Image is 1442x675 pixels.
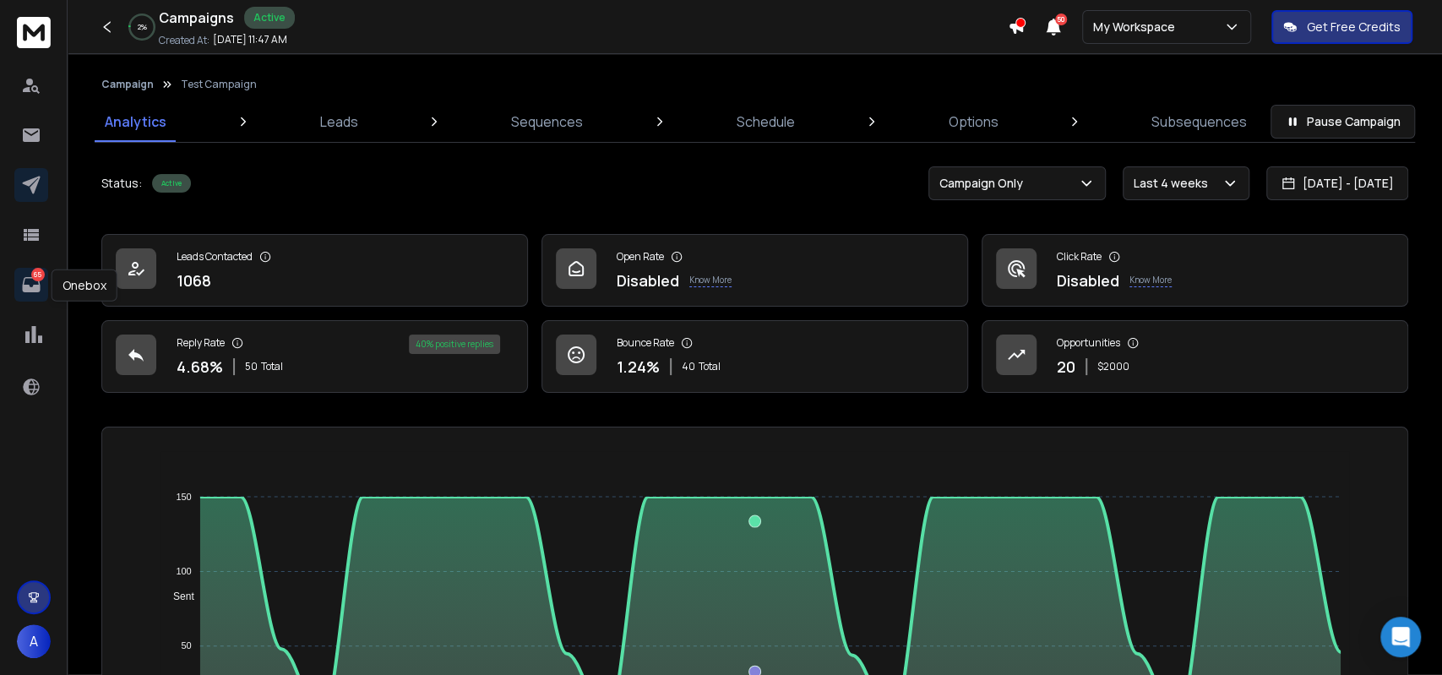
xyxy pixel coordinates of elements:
[101,320,528,393] a: Reply Rate4.68%50Total40% positive replies
[177,336,225,350] p: Reply Rate
[1057,269,1119,292] p: Disabled
[541,320,968,393] a: Bounce Rate1.24%40Total
[699,360,721,373] span: Total
[310,101,368,142] a: Leads
[17,624,51,658] button: A
[1134,175,1215,192] p: Last 4 weeks
[159,8,234,28] h1: Campaigns
[95,101,177,142] a: Analytics
[982,320,1408,393] a: Opportunities20$2000
[1093,19,1182,35] p: My Workspace
[501,101,593,142] a: Sequences
[181,640,191,651] tspan: 50
[982,234,1408,307] a: Click RateDisabledKnow More
[617,269,679,292] p: Disabled
[176,566,191,576] tspan: 100
[1151,112,1247,132] p: Subsequences
[320,112,358,132] p: Leads
[52,269,117,302] div: Onebox
[177,269,211,292] p: 1068
[948,112,998,132] p: Options
[181,78,257,91] p: Test Campaign
[31,268,45,281] p: 65
[1055,14,1067,25] span: 50
[617,355,660,378] p: 1.24 %
[14,268,48,302] a: 65
[1271,10,1412,44] button: Get Free Credits
[938,101,1008,142] a: Options
[511,112,583,132] p: Sequences
[617,336,674,350] p: Bounce Rate
[244,7,295,29] div: Active
[1141,101,1257,142] a: Subsequences
[177,355,223,378] p: 4.68 %
[245,360,258,373] span: 50
[161,591,194,602] span: Sent
[101,78,154,91] button: Campaign
[726,101,805,142] a: Schedule
[1097,360,1129,373] p: $ 2000
[939,175,1030,192] p: Campaign Only
[1380,617,1421,657] div: Open Intercom Messenger
[213,33,287,46] p: [DATE] 11:47 AM
[138,22,147,32] p: 2 %
[152,174,191,193] div: Active
[159,34,209,47] p: Created At:
[1271,105,1415,139] button: Pause Campaign
[1266,166,1408,200] button: [DATE] - [DATE]
[177,250,253,264] p: Leads Contacted
[101,234,528,307] a: Leads Contacted1068
[682,360,695,373] span: 40
[541,234,968,307] a: Open RateDisabledKnow More
[1129,274,1172,287] p: Know More
[1057,355,1075,378] p: 20
[176,492,191,502] tspan: 150
[1057,250,1102,264] p: Click Rate
[101,175,142,192] p: Status:
[105,112,166,132] p: Analytics
[617,250,664,264] p: Open Rate
[689,274,732,287] p: Know More
[737,112,795,132] p: Schedule
[1057,336,1120,350] p: Opportunities
[1307,19,1401,35] p: Get Free Credits
[409,335,500,354] div: 40 % positive replies
[261,360,283,373] span: Total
